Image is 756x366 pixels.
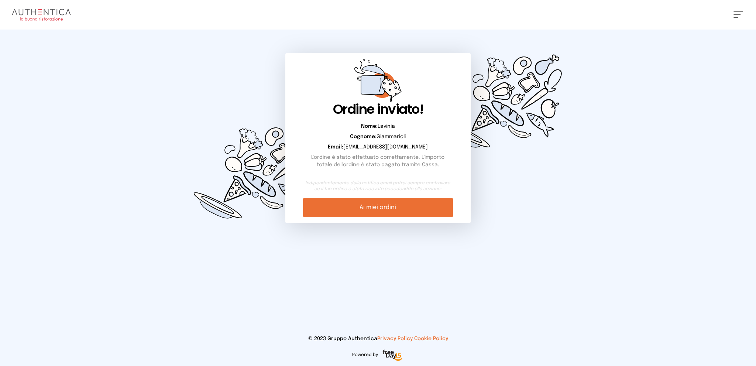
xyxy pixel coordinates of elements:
b: Email: [328,144,343,150]
a: Cookie Policy [414,336,448,341]
p: © 2023 Gruppo Authentica [12,335,744,342]
a: Privacy Policy [377,336,413,341]
p: Giammarioli [303,133,453,140]
img: logo.8f33a47.png [12,9,71,21]
small: Indipendentemente dalla notifica email potrai sempre controllare se il tuo ordine è stato ricevut... [303,180,453,192]
p: [EMAIL_ADDRESS][DOMAIN_NAME] [303,143,453,151]
p: L'ordine è stato effettuato correttamente. L'importo totale dell'ordine è stato pagato tramite Ca... [303,154,453,168]
img: logo-freeday.3e08031.png [381,348,404,363]
a: Ai miei ordini [303,198,453,217]
span: Powered by [352,352,378,358]
img: d0449c3114cc73e99fc76ced0c51d0cd.svg [183,100,325,244]
b: Nome: [361,124,378,129]
h1: Ordine inviato! [303,102,453,117]
p: Lavinia [303,123,453,130]
b: Cognome: [350,134,377,139]
img: d0449c3114cc73e99fc76ced0c51d0cd.svg [431,30,573,173]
